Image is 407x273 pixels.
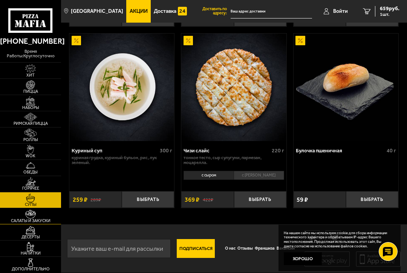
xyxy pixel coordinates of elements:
[184,171,234,180] li: с сыром
[254,242,275,255] a: Франшиза
[184,155,284,166] p: тонкое тесто, сыр сулугуни, пармезан, моцарелла.
[69,34,174,141] a: АкционныйКуриный суп
[178,6,187,16] img: 15daf4d41897b9f0e9f617042186c801.svg
[72,155,172,166] p: куриная грудка, куриный бульон, рис, лук зеленый.
[333,9,348,14] span: Войти
[295,36,305,45] img: Акционный
[90,196,101,202] s: 289 ₽
[181,34,286,141] a: АкционныйЧизи слайс
[294,34,398,141] a: АкционныйБулочка пшеничная
[284,252,322,265] button: Хорошо
[297,196,308,203] span: 59 ₽
[380,12,399,17] span: 1 шт.
[234,191,286,208] button: Выбрать
[236,242,254,255] a: Отзывы
[67,239,171,258] input: Укажите ваш e-mail для рассылки
[184,147,270,153] div: Чизи слайс
[73,196,87,203] span: 259 ₽
[234,171,284,180] li: с [PERSON_NAME]
[272,147,284,154] span: 220 г
[72,36,81,45] img: Акционный
[71,9,123,14] span: [GEOGRAPHIC_DATA]
[346,191,398,208] button: Выбрать
[184,36,193,45] img: Акционный
[181,34,286,141] img: Чизи слайс
[190,7,231,15] span: Доставить по адресу:
[380,6,399,11] span: 659 руб.
[160,147,172,154] span: 300 г
[69,34,174,141] img: Куриный суп
[72,147,158,153] div: Куриный суп
[387,147,396,154] span: 40 г
[224,242,236,255] a: О нас
[275,242,295,255] a: Вакансии
[296,147,385,153] div: Булочка пшеничная
[185,196,199,203] span: 369 ₽
[130,9,148,14] span: Акции
[177,239,215,258] button: Подписаться
[154,9,176,14] span: Доставка
[203,196,213,202] s: 422 ₽
[231,5,312,18] input: Ваш адрес доставки
[122,191,174,208] button: Выбрать
[181,169,286,188] div: 0
[284,231,391,248] p: На нашем сайте мы используем cookie для сбора информации технического характера и обрабатываем IP...
[294,34,398,141] img: Булочка пшеничная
